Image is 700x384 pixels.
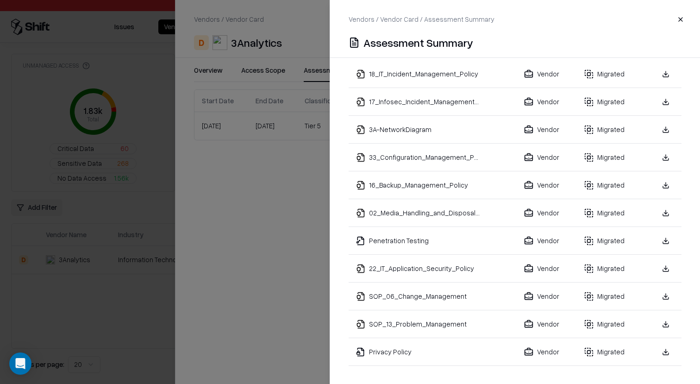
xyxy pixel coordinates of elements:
button: 17_Infosec_Incident_Management_Policy [369,97,480,107]
div: Migrated [584,152,636,162]
button: SOP_13_Problem_Management [369,319,467,329]
div: Vendor [524,347,570,357]
button: 02_Media_Handling_and_Disposal_Policy_1 [369,208,480,218]
div: Vendor [524,208,570,218]
div: Vendor [524,264,570,273]
button: Privacy Policy [369,347,412,357]
div: Migrated [584,208,636,218]
button: 16_Backup_Management_Policy [369,180,468,190]
button: SOP_06_Change_Management [369,291,467,301]
div: Assessment Summary [363,35,473,50]
div: Migrated [584,97,636,107]
div: Migrated [584,180,636,190]
button: 18_IT_Incident_Management_Policy [369,69,478,79]
div: Vendor [524,125,570,134]
div: Migrated [584,319,636,329]
div: Migrated [584,236,636,246]
button: Penetration Testing [369,236,429,246]
div: Migrated [584,125,636,134]
button: 33_Configuration_Management_Policy [369,152,480,162]
div: Migrated [584,69,636,79]
div: Migrated [584,291,636,301]
div: Vendor [524,69,570,79]
p: Vendors / Vendor Card / Assessment Summary [349,14,494,24]
div: Migrated [584,264,636,273]
div: Vendor [524,236,570,246]
div: Migrated [584,347,636,357]
div: Vendor [524,152,570,162]
div: Vendor [524,291,570,301]
button: 3A-NetworkDiagram [369,125,431,134]
div: Vendor [524,180,570,190]
div: Vendor [524,319,570,329]
button: 22_IT_Application_Security_Policy [369,264,474,273]
div: Vendor [524,97,570,107]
